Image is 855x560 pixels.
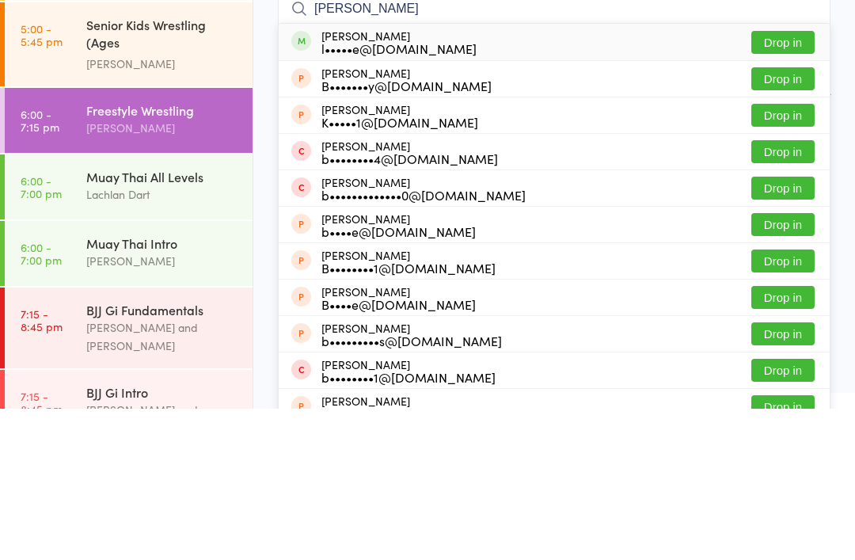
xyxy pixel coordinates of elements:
[278,72,806,88] span: [PERSON_NAME]
[751,364,815,387] button: Drop in
[86,167,239,206] div: Senior Kids Wrestling (Ages [DEMOGRAPHIC_DATA])
[5,306,253,371] a: 6:00 -7:00 pmMuay Thai All LevelsLachlan Dart
[751,510,815,533] button: Drop in
[321,486,502,498] div: b•••••••••s@[DOMAIN_NAME]
[21,459,63,484] time: 7:15 - 8:45 pm
[278,56,806,72] span: [DATE] 6:00pm
[86,319,239,337] div: Muay Thai All Levels
[21,113,59,131] a: [DATE]
[321,436,476,462] div: [PERSON_NAME]
[278,142,830,178] input: Search
[321,327,526,352] div: [PERSON_NAME]
[321,181,477,206] div: [PERSON_NAME]
[114,113,192,131] div: Any location
[86,337,239,355] div: Lachlan Dart
[21,392,62,417] time: 6:00 - 7:00 pm
[5,154,253,238] a: 5:00 -5:45 pmSenior Kids Wrestling (Ages [DEMOGRAPHIC_DATA])[PERSON_NAME]
[86,470,239,506] div: [PERSON_NAME] and [PERSON_NAME]
[86,535,239,552] div: BJJ Gi Intro
[321,413,496,425] div: B••••••••1@[DOMAIN_NAME]
[278,22,830,48] h2: Freestyle Wrestling Check-in
[751,291,815,314] button: Drop in
[321,254,478,280] div: [PERSON_NAME]
[21,87,98,113] div: Events for
[86,270,239,288] div: [PERSON_NAME]
[86,206,239,224] div: [PERSON_NAME]
[751,437,815,460] button: Drop in
[321,400,496,425] div: [PERSON_NAME]
[278,104,830,120] span: BJJ
[321,267,478,280] div: K•••••1@[DOMAIN_NAME]
[21,173,63,199] time: 5:00 - 5:45 pm
[16,12,75,71] img: Dominance MMA Abbotsford
[321,218,492,243] div: [PERSON_NAME]
[5,239,253,304] a: 6:00 -7:15 pmFreestyle Wrestling[PERSON_NAME]
[321,473,502,498] div: [PERSON_NAME]
[321,449,476,462] div: B••••e@[DOMAIN_NAME]
[321,230,492,243] div: B•••••••y@[DOMAIN_NAME]
[321,340,526,352] div: b•••••••••••••0@[DOMAIN_NAME]
[321,303,498,316] div: b••••••••4@[DOMAIN_NAME]
[321,364,476,389] div: [PERSON_NAME]
[278,88,806,104] span: FREESTYLE WRESTLING
[321,291,498,316] div: [PERSON_NAME]
[86,403,239,421] div: [PERSON_NAME]
[321,509,496,535] div: [PERSON_NAME]
[21,326,62,351] time: 6:00 - 7:00 pm
[751,401,815,424] button: Drop in
[751,255,815,278] button: Drop in
[751,474,815,497] button: Drop in
[21,259,59,284] time: 6:00 - 7:15 pm
[114,87,192,113] div: At
[751,328,815,351] button: Drop in
[5,372,253,437] a: 6:00 -7:00 pmMuay Thai Intro[PERSON_NAME]
[86,253,239,270] div: Freestyle Wrestling
[751,219,815,242] button: Drop in
[5,439,253,520] a: 7:15 -8:45 pmBJJ Gi Fundamentals[PERSON_NAME] and [PERSON_NAME]
[86,452,239,470] div: BJJ Gi Fundamentals
[321,522,496,535] div: b••••••••1@[DOMAIN_NAME]
[86,386,239,403] div: Muay Thai Intro
[321,376,476,389] div: b••••e@[DOMAIN_NAME]
[321,193,477,206] div: l•••••e@[DOMAIN_NAME]
[751,182,815,205] button: Drop in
